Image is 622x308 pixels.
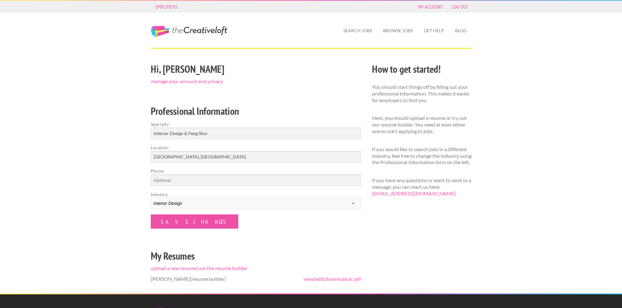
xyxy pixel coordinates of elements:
[151,265,197,271] a: upload a new resume
[198,265,247,271] a: use the resume builder
[145,61,366,293] div: |
[190,276,226,282] span: (resume builder)
[372,177,472,197] p: If you have any questions or want to send us a message, you can reach us here:
[372,190,456,196] a: [EMAIL_ADDRESS][DOMAIN_NAME]
[151,62,361,76] h2: Hi, [PERSON_NAME]
[151,168,361,174] label: Phone:
[151,174,361,186] input: Optional
[151,144,361,151] label: Location:
[450,23,472,38] a: Blog
[372,146,472,166] p: If you would like to search jobs in a different industry, feel free to change the industry using ...
[315,276,324,282] a: edit
[448,2,471,11] a: Log Out
[415,2,446,11] a: My Account
[303,276,314,282] a: view
[303,276,361,282] span: | |
[152,2,181,11] a: Employers
[372,84,472,103] p: You should start things off by filling out your professional information. This makes it easier fo...
[151,191,361,198] label: Industry:
[151,26,227,37] a: The Creative Loft
[151,249,361,263] h2: My Resumes
[151,214,238,229] input: Save Changes
[151,151,361,163] input: e.g. New York, NY
[372,115,472,134] p: Next, you should upload a resume or try out our resume builder. You need at least either one to s...
[151,121,361,127] label: Specialty:
[151,271,361,287] li: [PERSON_NAME]
[151,104,361,118] h2: Professional Information
[372,62,472,76] h2: How to get started!
[338,23,377,38] a: Search Jobs
[151,78,223,84] a: manage your account and privacy
[419,23,449,38] a: Get Help
[325,276,361,282] a: download as pdf
[378,23,418,38] a: Browse Jobs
